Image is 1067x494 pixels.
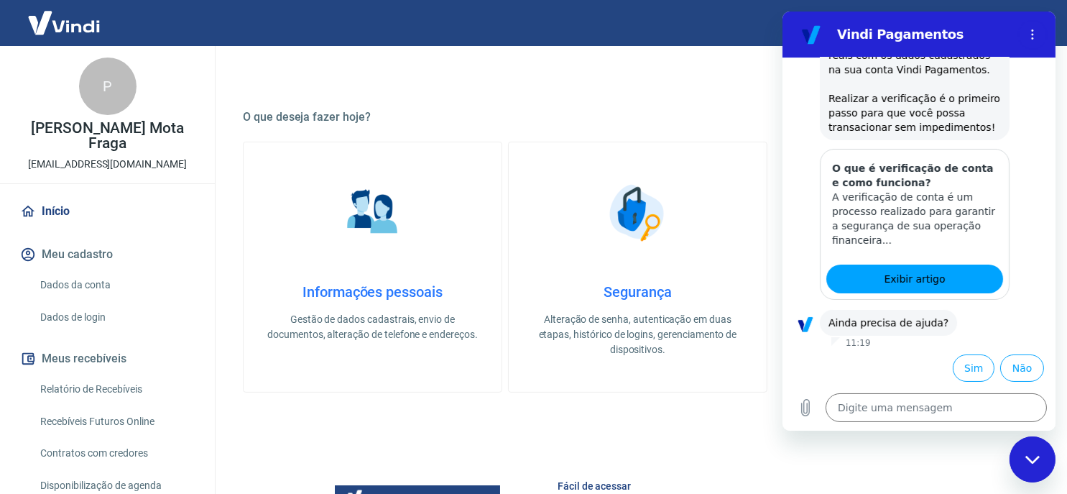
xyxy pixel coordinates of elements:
p: Alteração de senha, autenticação em duas etapas, histórico de logins, gerenciamento de dispositivos. [532,312,744,357]
a: Informações pessoaisInformações pessoaisGestão de dados cadastrais, envio de documentos, alteraçã... [243,142,502,393]
button: Meus recebíveis [17,343,198,375]
a: Recebíveis Futuros Online [34,407,198,436]
h6: Fácil de acessar [558,479,998,493]
a: Dados da conta [34,270,198,300]
a: Dados de login [34,303,198,332]
button: Meu cadastro [17,239,198,270]
h4: Informações pessoais [267,283,479,301]
iframe: Botão para abrir a janela de mensagens, conversa em andamento [1010,436,1056,482]
p: Gestão de dados cadastrais, envio de documentos, alteração de telefone e endereços. [267,312,479,342]
button: Sair [998,10,1050,37]
img: Vindi [17,1,111,45]
p: [PERSON_NAME] Mota Fraga [11,121,203,151]
h4: Segurança [532,283,744,301]
div: P [79,58,137,115]
iframe: Janela de mensagens [782,12,1056,431]
h5: O que deseja fazer hoje? [243,110,1033,124]
a: SegurançaSegurançaAlteração de senha, autenticação em duas etapas, histórico de logins, gerenciam... [508,142,767,393]
p: [EMAIL_ADDRESS][DOMAIN_NAME] [28,157,187,172]
a: Relatório de Recebíveis [34,375,198,404]
a: Contratos com credores [34,439,198,468]
img: Segurança [602,177,674,249]
img: Informações pessoais [337,177,409,249]
a: Início [17,196,198,227]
